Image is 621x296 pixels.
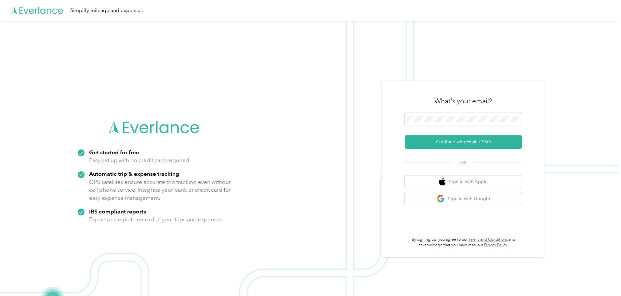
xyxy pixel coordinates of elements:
[434,97,492,106] h3: What's your email?
[437,195,445,203] img: google logo
[89,156,189,164] p: Easy set up with no credit card required
[89,178,231,202] p: GPS satellites ensure accurate trip tracking even without cell phone service. Integrate your bank...
[89,149,139,156] strong: Get started for free
[89,170,179,177] strong: Automatic trip & expense tracking
[405,175,522,188] button: apple logoSign in with Apple
[89,215,224,224] p: Export a complete record of your trips and expenses.
[405,135,522,149] button: Continue with Email / SSO
[89,208,146,215] strong: IRS compliant reports
[405,237,522,248] p: By signing up, you agree to our and acknowledge that you have read our .
[452,160,475,166] span: OR
[70,6,143,15] div: Simplify mileage and expenses
[405,192,522,205] button: google logoSign in with Google
[469,237,508,242] a: Terms and Conditions
[484,243,507,248] a: Privacy Policy
[439,178,445,186] img: apple logo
